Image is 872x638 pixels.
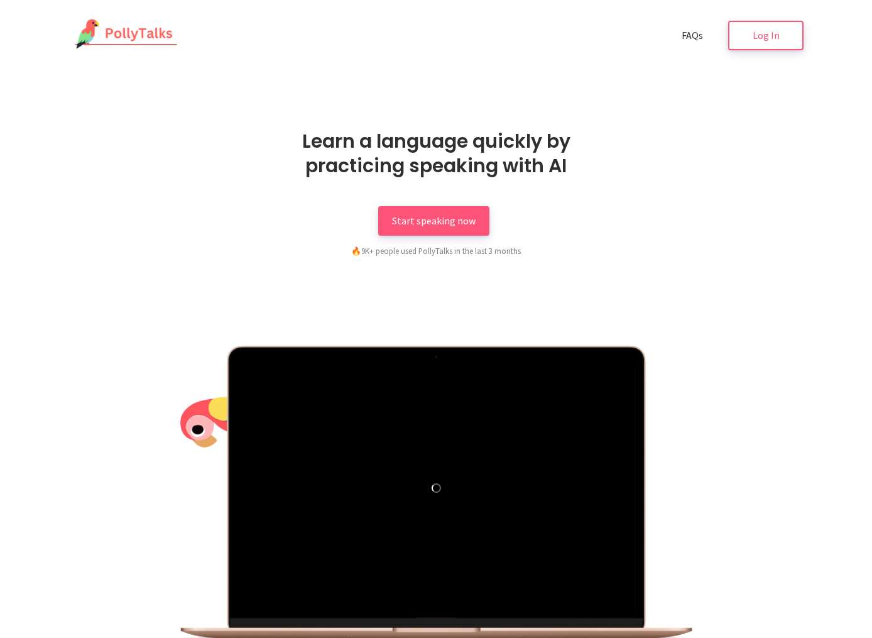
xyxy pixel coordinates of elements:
[68,19,178,50] img: PollyTalks Logo
[392,214,476,227] span: Start speaking now
[351,246,361,256] span: fire
[378,206,489,236] a: Start speaking now
[263,129,609,178] h1: Learn a language quickly by practicing speaking with AI
[753,29,780,41] span: Log In
[682,29,703,41] span: FAQs
[285,245,587,257] div: 9K+ people used PollyTalks in the last 3 months
[668,21,717,50] a: FAQs
[728,21,804,50] a: Log In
